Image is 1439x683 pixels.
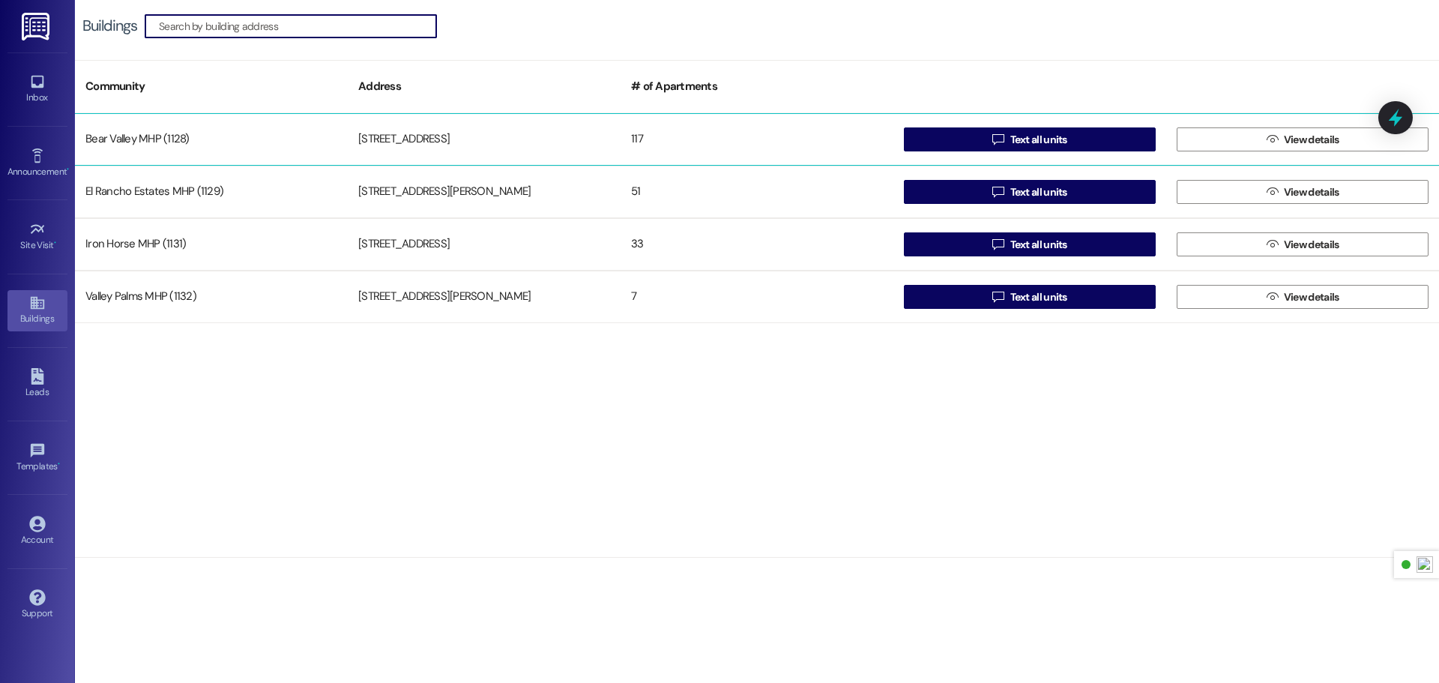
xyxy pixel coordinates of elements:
div: 7 [621,282,893,312]
div: Iron Horse MHP (1131) [75,229,348,259]
span: View details [1284,237,1339,253]
span: Text all units [1010,237,1067,253]
span: View details [1284,289,1339,305]
i:  [1267,238,1278,250]
i:  [1267,133,1278,145]
input: Search by building address [159,16,436,37]
div: [STREET_ADDRESS] [348,124,621,154]
div: [STREET_ADDRESS][PERSON_NAME] [348,282,621,312]
div: 117 [621,124,893,154]
button: Text all units [904,232,1156,256]
i:  [1267,186,1278,198]
a: Leads [7,364,67,404]
div: Community [75,68,348,105]
div: Address [348,68,621,105]
img: ResiDesk Logo [22,13,52,40]
i:  [1267,291,1278,303]
div: [STREET_ADDRESS] [348,229,621,259]
a: Inbox [7,69,67,109]
a: Support [7,585,67,625]
div: # of Apartments [621,68,893,105]
div: [STREET_ADDRESS][PERSON_NAME] [348,177,621,207]
span: • [54,238,56,248]
button: Text all units [904,285,1156,309]
div: Buildings [82,18,137,34]
button: Text all units [904,180,1156,204]
i:  [992,291,1004,303]
div: 33 [621,229,893,259]
div: Valley Palms MHP (1132) [75,282,348,312]
button: View details [1177,180,1429,204]
a: Account [7,511,67,552]
i:  [992,238,1004,250]
button: View details [1177,232,1429,256]
div: El Rancho Estates MHP (1129) [75,177,348,207]
button: View details [1177,285,1429,309]
a: Buildings [7,290,67,331]
a: Site Visit • [7,217,67,257]
span: • [67,164,69,175]
div: 51 [621,177,893,207]
button: Text all units [904,127,1156,151]
span: Text all units [1010,132,1067,148]
i:  [992,133,1004,145]
a: Templates • [7,438,67,478]
button: View details [1177,127,1429,151]
span: View details [1284,132,1339,148]
span: Text all units [1010,184,1067,200]
span: View details [1284,184,1339,200]
i:  [992,186,1004,198]
span: • [58,459,60,469]
div: Bear Valley MHP (1128) [75,124,348,154]
span: Text all units [1010,289,1067,305]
